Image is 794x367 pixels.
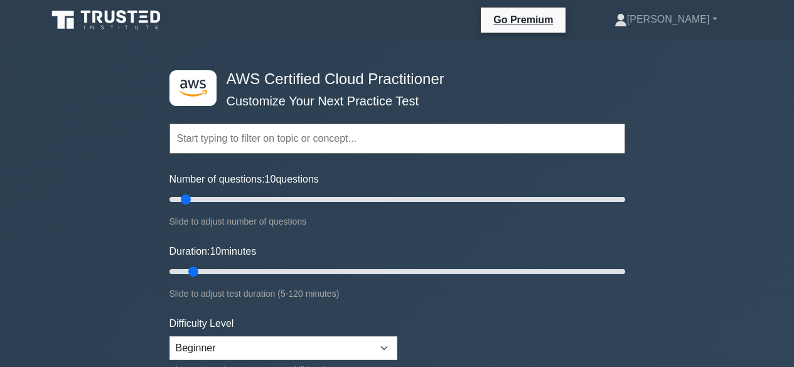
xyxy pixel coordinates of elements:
[169,286,625,301] div: Slide to adjust test duration (5-120 minutes)
[584,7,748,32] a: [PERSON_NAME]
[210,246,221,257] span: 10
[265,174,276,184] span: 10
[486,12,561,28] a: Go Premium
[169,124,625,154] input: Start typing to filter on topic or concept...
[169,316,234,331] label: Difficulty Level
[169,244,257,259] label: Duration: minutes
[169,214,625,229] div: Slide to adjust number of questions
[169,172,319,187] label: Number of questions: questions
[222,70,564,88] h4: AWS Certified Cloud Practitioner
